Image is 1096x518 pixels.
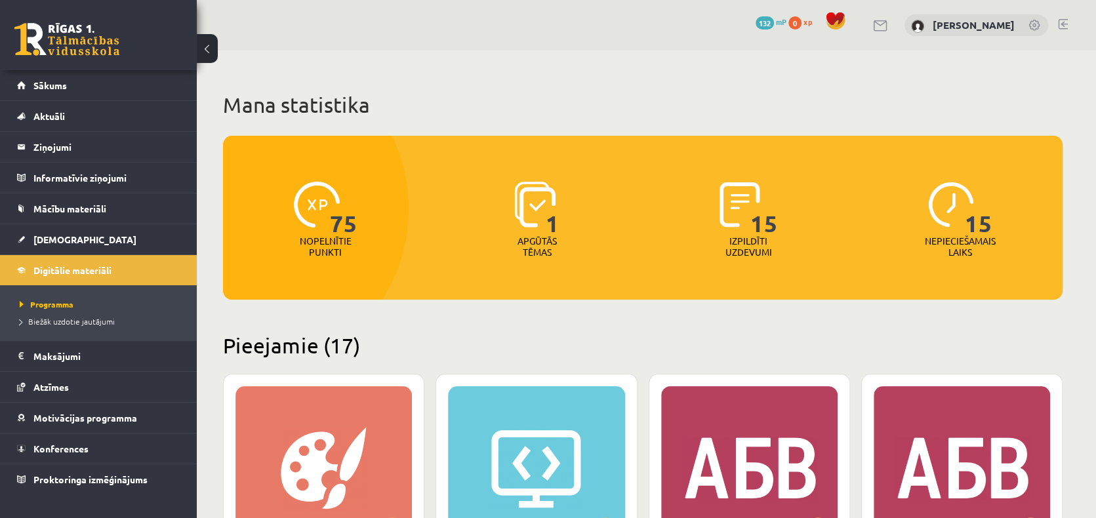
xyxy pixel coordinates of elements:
img: Sandra Letinska [911,20,924,33]
span: Sākums [33,79,67,91]
h2: Pieejamie (17) [223,332,1063,358]
a: [PERSON_NAME] [933,18,1015,31]
a: 132 mP [756,16,786,27]
span: xp [803,16,812,27]
p: Apgūtās tēmas [512,235,563,258]
a: Proktoringa izmēģinājums [17,464,180,494]
span: Mācību materiāli [33,203,106,214]
a: Aktuāli [17,101,180,131]
p: Izpildīti uzdevumi [723,235,774,258]
span: mP [776,16,786,27]
span: 75 [330,182,357,235]
a: Digitālie materiāli [17,255,180,285]
p: Nopelnītie punkti [300,235,352,258]
a: Ziņojumi [17,132,180,162]
a: Sākums [17,70,180,100]
a: Rīgas 1. Tālmācības vidusskola [14,23,119,56]
a: Motivācijas programma [17,403,180,433]
img: icon-completed-tasks-ad58ae20a441b2904462921112bc710f1caf180af7a3daa7317a5a94f2d26646.svg [720,182,760,228]
img: icon-learned-topics-4a711ccc23c960034f471b6e78daf4a3bad4a20eaf4de84257b87e66633f6470.svg [514,182,556,228]
span: Konferences [33,443,89,454]
span: Programma [20,299,73,309]
span: 1 [546,182,559,235]
a: Biežāk uzdotie jautājumi [20,315,184,327]
a: Konferences [17,433,180,464]
span: Atzīmes [33,381,69,393]
a: Informatīvie ziņojumi [17,163,180,193]
a: Atzīmes [17,372,180,402]
img: icon-xp-0682a9bc20223a9ccc6f5883a126b849a74cddfe5390d2b41b4391c66f2066e7.svg [294,182,340,228]
span: Digitālie materiāli [33,264,112,276]
span: 132 [756,16,774,30]
span: [DEMOGRAPHIC_DATA] [33,233,136,245]
img: icon-clock-7be60019b62300814b6bd22b8e044499b485619524d84068768e800edab66f18.svg [928,182,974,228]
span: Aktuāli [33,110,65,122]
legend: Ziņojumi [33,132,180,162]
a: 0 xp [788,16,819,27]
span: Proktoringa izmēģinājums [33,473,148,485]
span: 0 [788,16,802,30]
span: 15 [750,182,778,235]
span: Biežāk uzdotie jautājumi [20,316,115,327]
legend: Maksājumi [33,341,180,371]
span: Motivācijas programma [33,412,137,424]
a: [DEMOGRAPHIC_DATA] [17,224,180,254]
p: Nepieciešamais laiks [925,235,996,258]
span: 15 [964,182,992,235]
legend: Informatīvie ziņojumi [33,163,180,193]
a: Maksājumi [17,341,180,371]
a: Mācību materiāli [17,193,180,224]
a: Programma [20,298,184,310]
h1: Mana statistika [223,92,1063,118]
